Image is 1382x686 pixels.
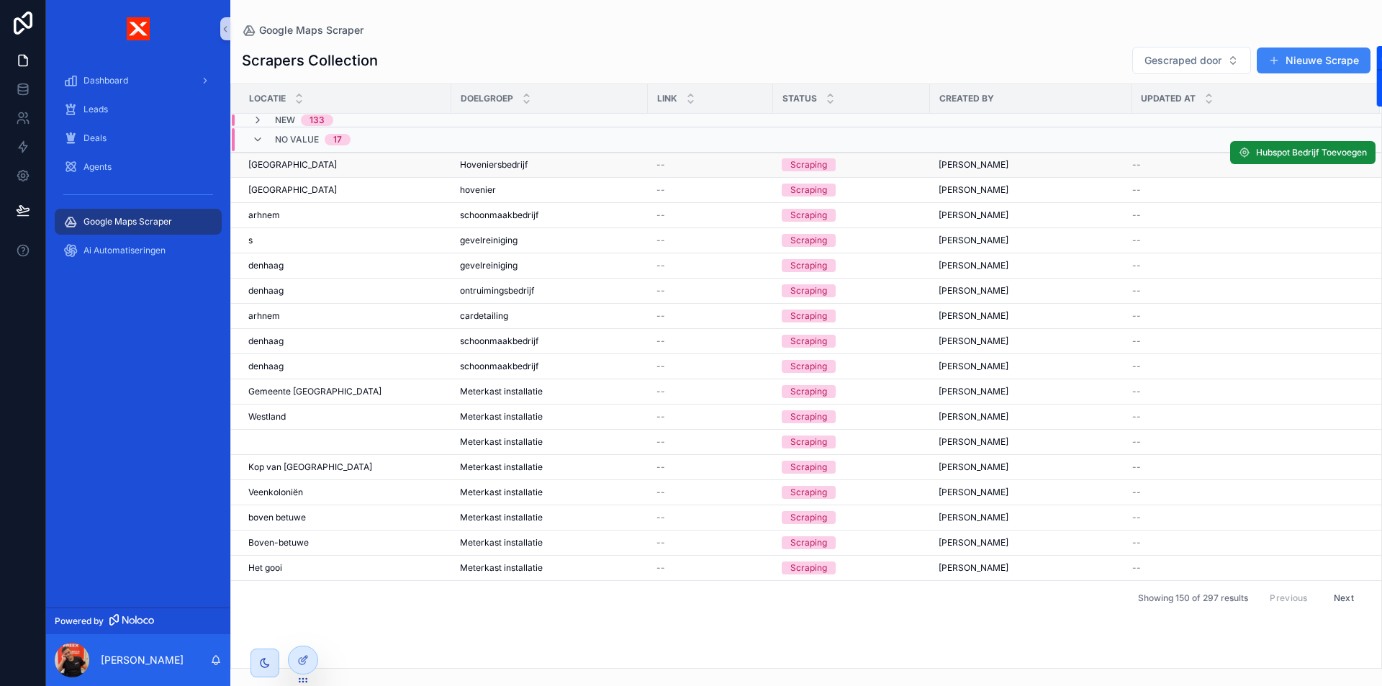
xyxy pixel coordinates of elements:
a: Meterkast installatie [460,436,639,448]
a: -- [656,537,764,549]
a: [PERSON_NAME] [939,209,1123,221]
a: [PERSON_NAME] [939,260,1123,271]
a: -- [1132,386,1363,397]
span: Hoveniersbedrijf [460,159,528,171]
a: -- [1132,335,1363,347]
span: -- [656,260,665,271]
span: [GEOGRAPHIC_DATA] [248,184,337,196]
a: [PERSON_NAME] [939,537,1123,549]
span: s [248,235,253,246]
a: -- [1132,209,1363,221]
a: Scraping [782,461,921,474]
a: -- [656,436,764,448]
span: cardetailing [460,310,508,322]
span: Status [782,93,817,104]
span: [PERSON_NAME] [939,461,1008,473]
span: -- [656,386,665,397]
span: -- [1132,461,1141,473]
span: [PERSON_NAME] [939,411,1008,423]
span: [PERSON_NAME] [939,184,1008,196]
span: arhnem [248,310,280,322]
span: ontruimingsbedrijf [460,285,534,297]
a: [PERSON_NAME] [939,411,1123,423]
div: Scraping [790,284,827,297]
span: [PERSON_NAME] [939,487,1008,498]
span: Doelgroep [461,93,513,104]
div: Scraping [790,184,827,197]
span: -- [1132,512,1141,523]
span: [PERSON_NAME] [939,260,1008,271]
a: -- [656,310,764,322]
a: [PERSON_NAME] [939,461,1123,473]
span: New [275,114,295,126]
span: denhaag [248,335,284,347]
div: Scraping [790,486,827,499]
a: Scraping [782,360,921,373]
div: Scraping [790,209,827,222]
span: boven betuwe [248,512,306,523]
span: -- [656,209,665,221]
span: Kop van [GEOGRAPHIC_DATA] [248,461,372,473]
span: arhnem [248,209,280,221]
a: -- [1132,436,1363,448]
div: Scraping [790,461,827,474]
a: schoonmaakbedrijf [460,209,639,221]
button: Select Button [1132,47,1251,74]
a: [PERSON_NAME] [939,562,1123,574]
span: Agents [83,161,112,173]
a: Scraping [782,158,921,171]
button: Hubspot Bedrijf Toevoegen [1230,141,1376,164]
a: Meterkast installatie [460,461,639,473]
a: -- [656,159,764,171]
a: schoonmaakbedrijf [460,361,639,372]
a: -- [1132,512,1363,523]
span: denhaag [248,285,284,297]
a: schoonmaakbedrijf [460,335,639,347]
span: [PERSON_NAME] [939,361,1008,372]
a: Powered by [46,608,230,634]
span: [PERSON_NAME] [939,285,1008,297]
span: Hubspot Bedrijf Toevoegen [1256,147,1367,158]
span: -- [1132,260,1141,271]
div: Scraping [790,385,827,398]
a: gevelreiniging [460,235,639,246]
span: denhaag [248,361,284,372]
span: [PERSON_NAME] [939,235,1008,246]
a: Dashboard [55,68,222,94]
div: Scraping [790,511,827,524]
a: -- [656,562,764,574]
span: [PERSON_NAME] [939,386,1008,397]
span: Link [657,93,677,104]
span: schoonmaakbedrijf [460,209,538,221]
span: -- [1132,335,1141,347]
div: Scraping [790,335,827,348]
span: -- [1132,537,1141,549]
span: Ai Automatiseringen [83,245,166,256]
span: Dashboard [83,75,128,86]
a: Ai Automatiseringen [55,238,222,263]
span: -- [656,461,665,473]
a: Westland [248,411,443,423]
button: Nieuwe Scrape [1257,48,1370,73]
span: -- [656,184,665,196]
a: -- [1132,461,1363,473]
span: -- [656,335,665,347]
a: denhaag [248,335,443,347]
span: schoonmaakbedrijf [460,335,538,347]
span: -- [1132,159,1141,171]
a: Scraping [782,259,921,272]
span: Westland [248,411,286,423]
span: gevelreiniging [460,235,518,246]
span: schoonmaakbedrijf [460,361,538,372]
a: Scraping [782,511,921,524]
a: -- [656,260,764,271]
span: -- [1132,487,1141,498]
a: Scraping [782,410,921,423]
a: Boven-betuwe [248,537,443,549]
span: Meterkast installatie [460,436,543,448]
a: Scraping [782,435,921,448]
h1: Scrapers Collection [242,50,378,71]
span: Meterkast installatie [460,537,543,549]
a: Scraping [782,310,921,322]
